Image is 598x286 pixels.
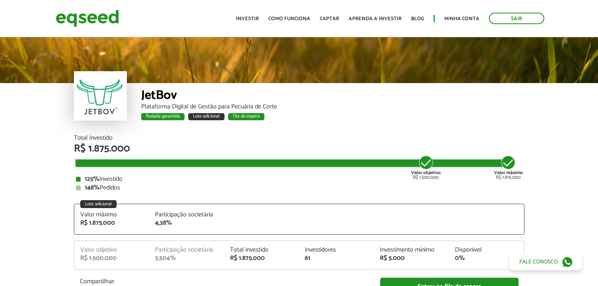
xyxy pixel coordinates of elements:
strong: 125% [85,174,99,184]
div: 4,38% [155,220,218,226]
a: Aprenda a investir [349,16,402,21]
div: Investidores [305,247,368,253]
div: Plataforma Digital de Gestão para Pecuária de Corte [141,104,524,110]
div: Valor máximo [80,212,143,218]
div: Lote adicional [80,200,117,208]
img: EqSeed [56,8,119,29]
div: R$ 1.500.000 [411,155,441,180]
div: Pedidos [76,185,523,191]
a: Investir [236,16,259,21]
strong: Valor máximo [494,169,523,176]
div: Valor objetivo [80,247,143,253]
div: R$ 1.500.000 [80,255,143,261]
a: Sair [489,13,544,24]
div: JetBov [141,89,524,104]
div: R$ 1.875.000 [80,220,143,226]
div: Total Investido [74,135,524,141]
div: Participação societária [155,212,218,218]
div: R$ 1.875.000 [230,255,293,261]
a: Como funciona [268,16,310,21]
div: R$ 1.875.000 [494,155,523,180]
a: Blog [411,16,424,21]
div: Participação societária [155,247,218,253]
a: Fale conosco [509,254,582,270]
div: Disponível [455,247,518,253]
p: Compartilhar: [80,278,368,285]
strong: Valor objetivo [411,169,441,176]
div: Investimento mínimo [380,247,443,253]
div: 3,504% [155,255,218,261]
div: Total investido [230,247,293,253]
div: Rodada garantida [141,113,185,120]
div: Lote adicional [188,113,224,120]
div: R$ 5.000 [380,255,443,261]
div: Fila de espera [228,113,264,120]
a: Captar [320,16,339,21]
div: 61 [305,255,368,261]
strong: 148% [85,182,100,193]
div: R$ 1.875.000 [74,144,524,154]
div: Investido [76,176,523,182]
a: Minha conta [444,16,479,21]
